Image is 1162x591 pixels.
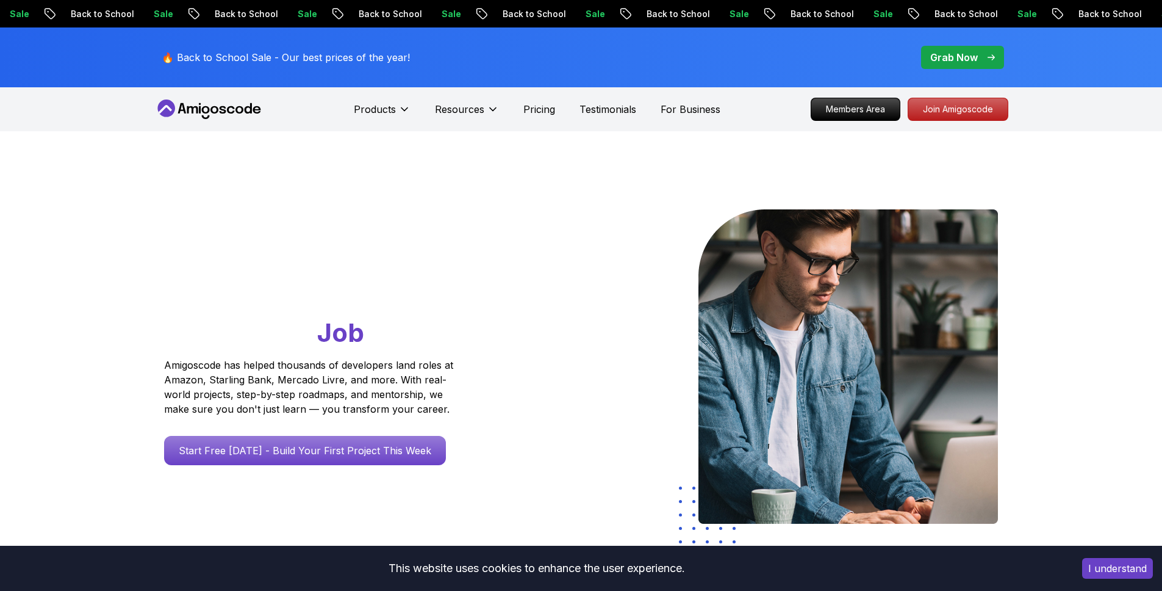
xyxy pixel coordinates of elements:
[923,8,1006,20] p: Back to School
[1067,8,1150,20] p: Back to School
[491,8,574,20] p: Back to School
[317,317,364,348] span: Job
[908,98,1008,121] a: Join Amigoscode
[779,8,862,20] p: Back to School
[354,102,411,126] button: Products
[661,102,720,117] a: For Business
[164,209,500,350] h1: Go From Learning to Hired: Master Java, Spring Boot & Cloud Skills That Get You the
[635,8,718,20] p: Back to School
[574,8,613,20] p: Sale
[862,8,901,20] p: Sale
[908,98,1008,120] p: Join Amigoscode
[430,8,469,20] p: Sale
[930,50,978,65] p: Grab Now
[1006,8,1045,20] p: Sale
[718,8,757,20] p: Sale
[162,50,410,65] p: 🔥 Back to School Sale - Our best prices of the year!
[435,102,484,117] p: Resources
[811,98,900,120] p: Members Area
[286,8,325,20] p: Sale
[354,102,396,117] p: Products
[203,8,286,20] p: Back to School
[164,436,446,465] a: Start Free [DATE] - Build Your First Project This Week
[9,555,1064,582] div: This website uses cookies to enhance the user experience.
[142,8,181,20] p: Sale
[59,8,142,20] p: Back to School
[164,358,457,416] p: Amigoscode has helped thousands of developers land roles at Amazon, Starling Bank, Mercado Livre,...
[811,98,900,121] a: Members Area
[1082,558,1153,579] button: Accept cookies
[523,102,555,117] a: Pricing
[698,209,998,524] img: hero
[579,102,636,117] a: Testimonials
[347,8,430,20] p: Back to School
[435,102,499,126] button: Resources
